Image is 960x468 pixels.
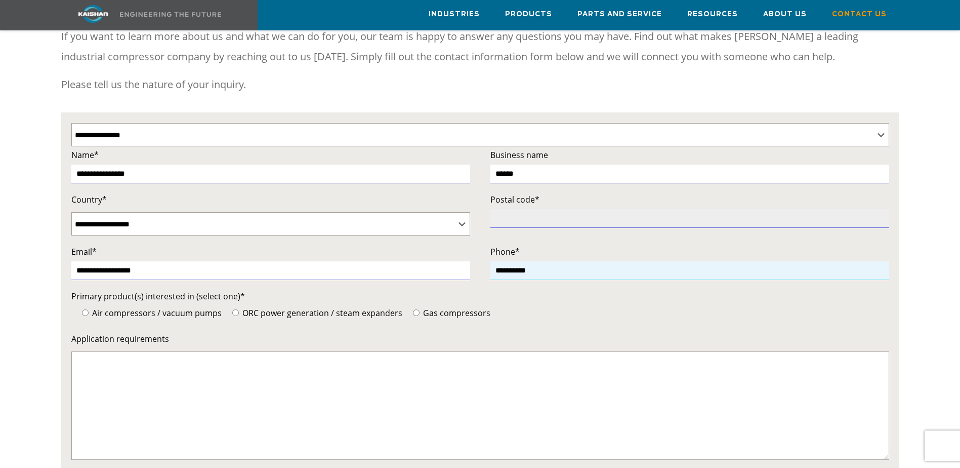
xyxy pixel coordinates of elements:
label: Name* [71,148,470,162]
label: Postal code* [490,192,889,207]
label: Country* [71,192,470,207]
span: Parts and Service [577,9,662,20]
input: ORC power generation / steam expanders [232,309,239,316]
label: Email* [71,245,470,259]
img: Engineering the future [120,12,221,17]
span: Resources [687,9,738,20]
span: About Us [763,9,807,20]
span: Air compressors / vacuum pumps [90,307,222,319]
a: Industries [429,1,480,28]
input: Gas compressors [413,309,420,316]
span: Gas compressors [421,307,490,319]
p: Please tell us the nature of your inquiry. [61,74,899,95]
img: kaishan logo [55,5,131,23]
a: About Us [763,1,807,28]
label: Business name [490,148,889,162]
span: Contact Us [832,9,887,20]
p: If you want to learn more about us and what we can do for you, our team is happy to answer any qu... [61,26,899,67]
label: Phone* [490,245,889,259]
a: Products [505,1,552,28]
a: Parts and Service [577,1,662,28]
span: ORC power generation / steam expanders [240,307,402,319]
a: Resources [687,1,738,28]
label: Application requirements [71,332,889,346]
span: Products [505,9,552,20]
input: Air compressors / vacuum pumps [82,309,89,316]
span: Industries [429,9,480,20]
a: Contact Us [832,1,887,28]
